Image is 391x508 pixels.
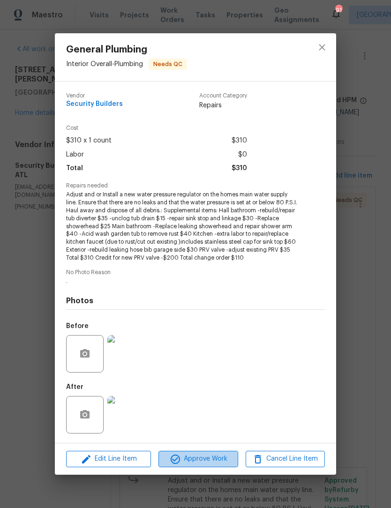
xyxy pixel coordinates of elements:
span: Total [66,162,83,175]
span: General Plumbing [66,45,187,55]
span: No Photo Reason [66,269,325,276]
button: Approve Work [158,451,238,467]
span: $0 [238,148,247,162]
button: Cancel Line Item [246,451,325,467]
span: Vendor [66,93,123,99]
span: . [66,277,299,285]
span: $310 [232,162,247,175]
span: Adjust and or Install a new water pressure regulator on the homes main water supply line. Ensure ... [66,191,299,261]
span: Account Category [199,93,247,99]
button: close [311,36,333,59]
h5: After [66,384,83,390]
span: Security Builders [66,101,123,108]
span: Cost [66,125,247,131]
span: Edit Line Item [69,453,148,465]
span: $310 x 1 count [66,134,112,148]
span: Approve Work [161,453,235,465]
span: Labor [66,148,84,162]
span: $310 [232,134,247,148]
span: Repairs needed [66,183,325,189]
div: 91 [335,6,342,15]
span: Interior Overall - Plumbing [66,61,143,67]
h4: Photos [66,296,325,306]
span: Cancel Line Item [248,453,322,465]
button: Edit Line Item [66,451,151,467]
h5: Before [66,323,89,329]
span: Repairs [199,101,247,110]
span: Needs QC [150,60,186,69]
